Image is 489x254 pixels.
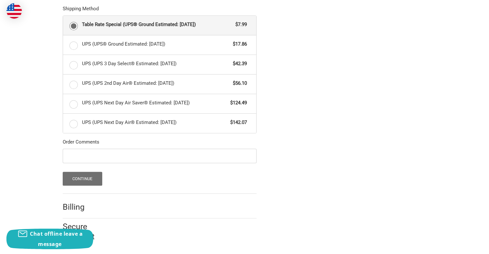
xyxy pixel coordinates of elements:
span: $17.86 [230,40,247,48]
h2: Secure Payment [63,222,106,242]
legend: Shipping Method [63,5,99,15]
span: Table Rate Special (UPS® Ground Estimated: [DATE]) [82,21,232,28]
span: UPS (UPS 3 Day Select® Estimated: [DATE]) [82,60,230,67]
span: UPS (UPS® Ground Estimated: [DATE]) [82,40,230,48]
button: Chat offline leave a message [6,229,93,249]
h2: Billing [63,202,100,212]
img: duty and tax information for United States [6,3,22,19]
span: $142.07 [227,119,247,126]
span: UPS (UPS 2nd Day Air® Estimated: [DATE]) [82,80,230,87]
span: $56.10 [230,80,247,87]
legend: Order Comments [63,138,99,149]
button: Continue [63,172,102,186]
span: $124.49 [227,99,247,107]
span: UPS (UPS Next Day Air Saver® Estimated: [DATE]) [82,99,227,107]
span: Chat offline leave a message [30,230,83,248]
span: UPS (UPS Next Day Air® Estimated: [DATE]) [82,119,227,126]
span: $7.99 [232,21,247,28]
span: $42.39 [230,60,247,67]
iframe: Google Customer Reviews [436,237,489,254]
